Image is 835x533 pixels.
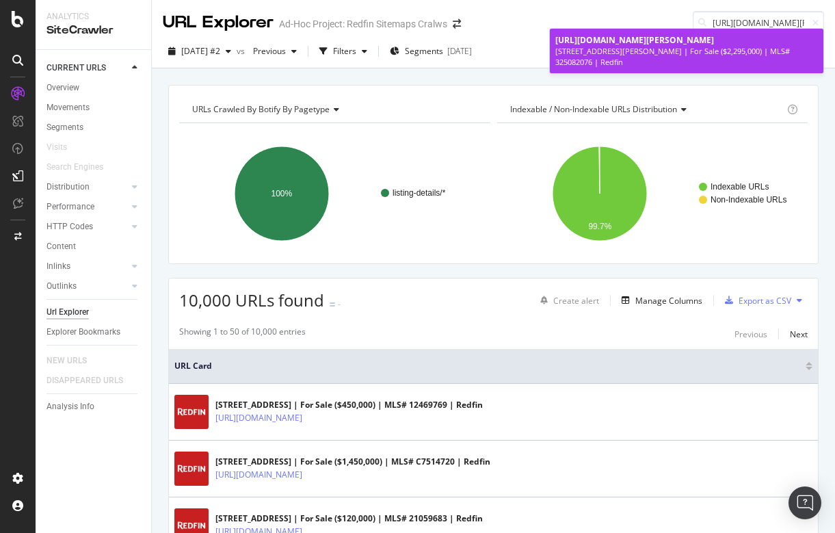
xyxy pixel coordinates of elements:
div: Open Intercom Messenger [788,486,821,519]
img: Equal [330,302,335,307]
text: 99.7% [588,222,611,231]
div: Url Explorer [47,305,89,320]
div: URL Explorer [163,11,274,34]
div: Analysis Info [47,400,94,414]
a: Url Explorer [47,305,142,320]
div: - [338,298,341,310]
div: [STREET_ADDRESS] | For Sale ($120,000) | MLS# 21059683 | Redfin [215,512,483,525]
div: arrow-right-arrow-left [453,19,461,29]
button: [DATE] #2 [163,40,237,62]
div: Visits [47,140,67,155]
text: Indexable URLs [711,182,769,192]
img: main image [174,452,209,486]
div: CURRENT URLS [47,61,106,75]
a: Distribution [47,180,128,194]
a: Visits [47,140,81,155]
a: Content [47,239,142,254]
span: Previous [248,45,286,57]
div: Movements [47,101,90,115]
div: Previous [734,328,767,340]
span: [URL][DOMAIN_NAME][PERSON_NAME] [555,34,714,46]
input: Find a URL [693,11,824,35]
div: Export as CSV [739,295,791,307]
span: Indexable / Non-Indexable URLs distribution [510,103,677,115]
div: Overview [47,81,79,95]
button: Manage Columns [616,292,702,309]
span: URL Card [174,360,802,372]
a: NEW URLS [47,354,101,368]
div: Inlinks [47,259,70,274]
h4: Indexable / Non-Indexable URLs Distribution [507,99,785,120]
div: Ad-Hoc Project: Redfin Sitemaps Cralws [279,17,447,31]
button: Previous [734,326,767,342]
div: Filters [333,45,356,57]
span: 10,000 URLs found [179,289,324,311]
div: HTTP Codes [47,220,93,234]
div: Performance [47,200,94,214]
div: NEW URLS [47,354,87,368]
img: main image [174,395,209,429]
a: Outlinks [47,279,128,294]
button: Export as CSV [719,289,791,311]
h4: URLs Crawled By Botify By pagetype [189,99,478,120]
button: Next [790,326,808,342]
text: listing-details/* [393,188,446,198]
div: Outlinks [47,279,77,294]
span: 2025 Sep. 15th #2 [181,45,220,57]
a: Analysis Info [47,400,142,414]
div: [STREET_ADDRESS] | For Sale ($1,450,000) | MLS# C7514720 | Redfin [215,456,490,468]
a: [URL][DOMAIN_NAME][PERSON_NAME][STREET_ADDRESS][PERSON_NAME] | For Sale ($2,295,000) | MLS# 32508... [550,29,823,73]
div: Next [790,328,808,340]
a: Inlinks [47,259,128,274]
div: Manage Columns [635,295,702,307]
div: [DATE] [447,45,472,57]
a: Performance [47,200,128,214]
div: Create alert [553,295,599,307]
div: SiteCrawler [47,23,140,38]
div: Search Engines [47,160,103,174]
a: Segments [47,120,142,135]
text: 100% [271,189,293,198]
div: Analytics [47,11,140,23]
a: HTTP Codes [47,220,128,234]
a: [URL][DOMAIN_NAME] [215,468,302,482]
a: Search Engines [47,160,117,174]
a: DISAPPEARED URLS [47,374,137,388]
a: Explorer Bookmarks [47,325,142,339]
div: DISAPPEARED URLS [47,374,123,388]
a: Overview [47,81,142,95]
div: Explorer Bookmarks [47,325,120,339]
a: CURRENT URLS [47,61,128,75]
div: [STREET_ADDRESS] | For Sale ($450,000) | MLS# 12469769 | Redfin [215,399,483,411]
svg: A chart. [179,134,490,253]
button: Create alert [535,289,599,311]
div: [STREET_ADDRESS][PERSON_NAME] | For Sale ($2,295,000) | MLS# 325082076 | Redfin [555,46,818,67]
svg: A chart. [497,134,808,253]
div: Distribution [47,180,90,194]
div: Segments [47,120,83,135]
span: URLs Crawled By Botify By pagetype [192,103,330,115]
div: Content [47,239,76,254]
a: [URL][DOMAIN_NAME] [215,411,302,425]
text: Non-Indexable URLs [711,195,786,205]
span: Segments [405,45,443,57]
div: Showing 1 to 50 of 10,000 entries [179,326,306,342]
span: vs [237,45,248,57]
button: Segments[DATE] [384,40,477,62]
button: Previous [248,40,302,62]
a: Movements [47,101,142,115]
button: Filters [314,40,373,62]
